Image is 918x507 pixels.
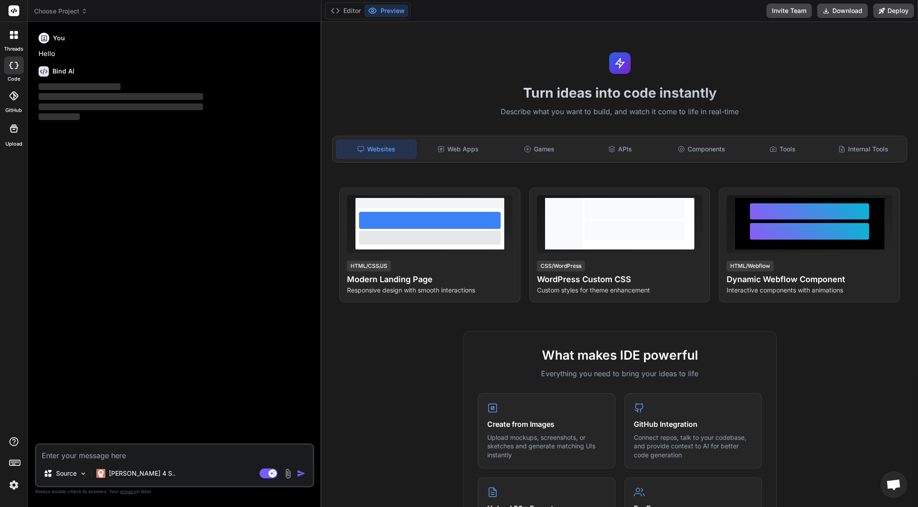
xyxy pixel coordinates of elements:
label: Upload [5,140,22,148]
h2: What makes IDE powerful [478,346,762,365]
div: Tools [743,140,822,159]
img: Claude 4 Sonnet [96,469,105,478]
p: Everything you need to bring your ideas to life [478,368,762,379]
h4: GitHub Integration [634,419,753,430]
p: Interactive components with animations [727,286,892,295]
p: Upload mockups, screenshots, or sketches and generate matching UIs instantly [487,433,606,460]
h4: Modern Landing Page [347,273,513,286]
p: Responsive design with smooth interactions [347,286,513,295]
img: Pick Models [79,470,87,477]
button: Editor [327,4,364,17]
div: Games [499,140,579,159]
p: Always double-check its answers. Your in Bind [35,487,314,496]
h6: You [53,34,65,43]
h1: Turn ideas into code instantly [327,85,913,101]
span: ‌ [39,103,203,110]
img: icon [297,469,306,478]
div: HTML/Webflow [727,261,774,271]
div: HTML/CSS/JS [347,261,391,271]
div: Web Apps [418,140,498,159]
label: code [8,75,20,83]
div: Components [662,140,741,159]
span: ‌ [39,113,80,120]
span: Choose Project [34,7,87,16]
div: Open chat [880,471,907,498]
p: Source [56,469,77,478]
label: threads [4,45,23,53]
button: Invite Team [766,4,812,18]
p: [PERSON_NAME] 4 S.. [109,469,176,478]
img: settings [6,477,22,493]
p: Describe what you want to build, and watch it come to life in real-time [327,106,913,118]
h4: Create from Images [487,419,606,430]
h4: Dynamic Webflow Component [727,273,892,286]
button: Preview [364,4,408,17]
label: GitHub [5,107,22,114]
img: attachment [283,468,293,479]
div: Websites [336,140,416,159]
div: APIs [580,140,660,159]
div: CSS/WordPress [537,261,585,271]
p: Connect repos, talk to your codebase, and provide context to AI for better code generation [634,433,753,460]
p: Hello [39,49,312,59]
div: Internal Tools [824,140,903,159]
h4: WordPress Custom CSS [537,273,703,286]
h6: Bind AI [52,67,74,76]
span: ‌ [39,83,121,90]
span: privacy [120,489,136,494]
button: Download [817,4,868,18]
button: Deploy [873,4,914,18]
span: ‌ [39,93,203,100]
p: Custom styles for theme enhancement [537,286,703,295]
